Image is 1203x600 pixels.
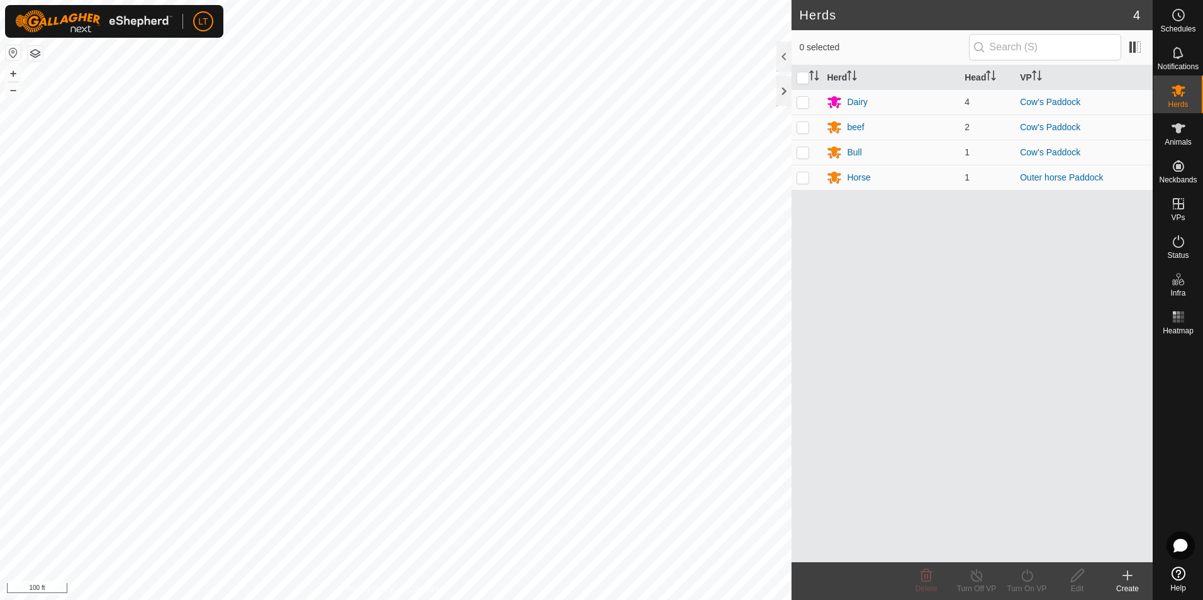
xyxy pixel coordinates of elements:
h2: Herds [799,8,1133,23]
span: Infra [1170,289,1185,297]
span: 4 [1133,6,1140,25]
a: Contact Us [408,584,445,595]
div: Edit [1052,583,1102,594]
span: Animals [1165,138,1192,146]
div: Turn On VP [1002,583,1052,594]
span: Status [1167,252,1189,259]
span: 4 [965,97,970,107]
span: Help [1170,584,1186,592]
button: + [6,66,21,81]
button: – [6,82,21,97]
a: Privacy Policy [346,584,393,595]
span: 0 selected [799,41,968,54]
div: Dairy [847,96,868,109]
a: Cow's Paddock [1020,147,1080,157]
span: Schedules [1160,25,1195,33]
button: Map Layers [28,46,43,61]
div: Bull [847,146,861,159]
a: Cow's Paddock [1020,97,1080,107]
p-sorticon: Activate to sort [809,72,819,82]
th: VP [1015,65,1153,90]
button: Reset Map [6,45,21,60]
span: 1 [965,172,970,182]
div: Turn Off VP [951,583,1002,594]
div: beef [847,121,864,134]
span: 2 [965,122,970,132]
p-sorticon: Activate to sort [1032,72,1042,82]
div: Horse [847,171,870,184]
div: Create [1102,583,1153,594]
span: Neckbands [1159,176,1197,184]
img: Gallagher Logo [15,10,172,33]
span: 1 [965,147,970,157]
th: Head [960,65,1015,90]
a: Cow's Paddock [1020,122,1080,132]
span: Delete [915,584,937,593]
span: LT [198,15,208,28]
span: Herds [1168,101,1188,108]
span: Heatmap [1163,327,1194,335]
th: Herd [822,65,960,90]
input: Search (S) [969,34,1121,60]
p-sorticon: Activate to sort [847,72,857,82]
span: Notifications [1158,63,1199,70]
p-sorticon: Activate to sort [986,72,996,82]
a: Help [1153,562,1203,597]
a: Outer horse Paddock [1020,172,1103,182]
span: VPs [1171,214,1185,221]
